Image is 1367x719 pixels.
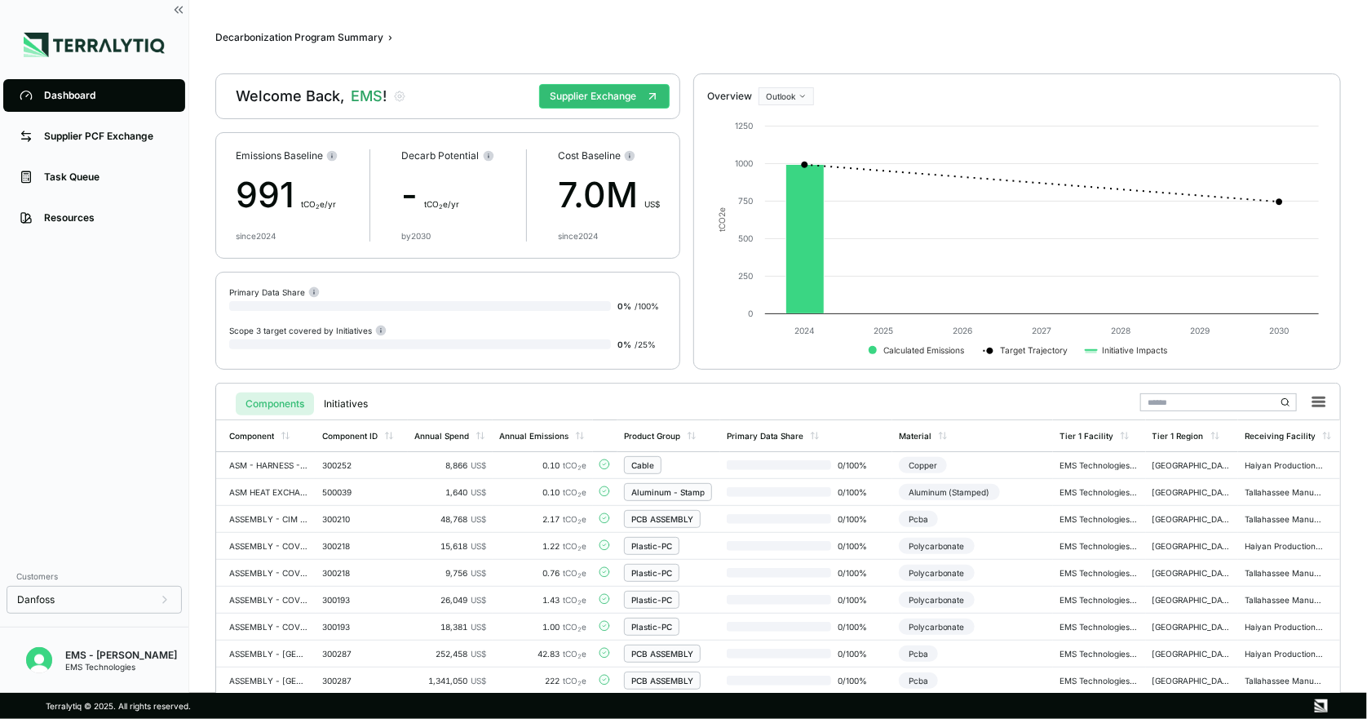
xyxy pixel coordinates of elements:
div: PCB ASSEMBLY [631,676,693,686]
div: Cable [631,460,654,470]
span: tCO e [563,568,586,578]
text: Initiative Impacts [1102,345,1167,356]
span: Danfoss [17,593,55,606]
span: 0 / 100 % [831,568,883,578]
div: Component [229,431,274,441]
div: Primary Data Share [229,286,320,298]
div: 48,768 [414,514,486,524]
span: tCO e [563,622,586,632]
span: US$ [471,514,486,524]
div: ASSEMBLY - COVER SERVICE ELECTRONICS [229,622,307,632]
span: 0 / 100 % [831,649,883,659]
div: Emissions Baseline [236,149,338,162]
div: Aluminum (Stamped) [899,484,1000,500]
div: Task Queue [44,171,169,184]
div: Pcba [899,511,938,527]
div: Customers [7,566,182,586]
div: 300193 [322,622,400,632]
span: US$ [471,676,486,686]
sub: 2 [577,545,582,553]
div: 300193 [322,595,400,605]
div: [GEOGRAPHIC_DATA] [1152,487,1231,497]
div: Receiving Facility [1245,431,1316,441]
span: 0 / 100 % [831,487,883,497]
div: 991 [236,169,338,221]
div: Component ID [322,431,378,441]
div: 0.10 [499,460,586,470]
text: Calculated Emissions [883,345,964,355]
span: t CO e/yr [425,199,460,209]
button: Components [236,393,314,415]
span: US$ [471,622,486,632]
div: EMS Technologies NA LLC - [GEOGRAPHIC_DATA] [1060,676,1138,686]
div: Haiyan Production CNHX [1245,541,1323,551]
div: ASSEMBLY - COVER SERVICE ELECTRONICS [229,595,307,605]
div: Cost Baseline [558,149,660,162]
div: Welcome Back, [236,87,387,106]
div: 0.76 [499,568,586,578]
div: Tier 1 Region [1152,431,1204,441]
span: tCO e [563,541,586,551]
div: Tallahassee Manufacturing [1245,568,1323,578]
span: 0 / 100 % [831,622,883,632]
div: Plastic-PC [631,568,672,578]
div: 300252 [322,460,400,470]
div: EMS Technologies NA LLC - [GEOGRAPHIC_DATA] [1060,649,1138,659]
div: 300218 [322,568,400,578]
span: tCO e [563,676,586,686]
div: [GEOGRAPHIC_DATA] [1152,649,1231,659]
div: Pcba [899,672,938,689]
text: 1000 [735,158,753,168]
div: 500039 [322,487,400,497]
div: Plastic-PC [631,595,672,605]
text: 0 [748,308,753,318]
span: 0 / 100 % [831,514,883,524]
span: ! [383,87,387,104]
sub: 2 [577,572,582,579]
div: 1,341,050 [414,676,486,686]
text: 2030 [1270,326,1290,335]
div: ASSEMBLY - COVER POWER [229,541,307,551]
span: 0 % [617,340,631,349]
div: 1.00 [499,622,586,632]
div: 300218 [322,541,400,551]
text: 2027 [1033,326,1052,335]
div: 1.43 [499,595,586,605]
span: 0 / 100 % [831,460,883,470]
button: Open user button [20,641,59,680]
text: 1250 [735,121,753,131]
span: US$ [471,541,486,551]
div: Copper [899,457,947,473]
div: Polycarbonate [899,538,975,554]
sub: 2 [577,599,582,606]
span: / 100 % [635,301,659,311]
text: 2026 [953,326,973,335]
div: 2.17 [499,514,586,524]
div: EMS Technologies NA LLC - [GEOGRAPHIC_DATA] [1060,460,1138,470]
div: [GEOGRAPHIC_DATA] [1152,676,1231,686]
div: Annual Emissions [499,431,568,441]
div: 1,640 [414,487,486,497]
div: ASSEMBLY - COVER POWER [229,568,307,578]
div: [GEOGRAPHIC_DATA] [1152,622,1231,632]
div: Tallahassee Manufacturing [1245,595,1323,605]
span: US$ [471,649,486,659]
span: tCO e [563,595,586,605]
div: since 2024 [236,231,276,241]
span: US$ [471,487,486,497]
span: 0 / 100 % [831,541,883,551]
tspan: 2 [717,212,727,217]
span: tCO e [563,514,586,524]
span: t CO e/yr [301,199,336,209]
div: [GEOGRAPHIC_DATA] [1152,514,1231,524]
div: 15,618 [414,541,486,551]
div: 1.22 [499,541,586,551]
span: / 25 % [635,340,656,349]
span: tCO e [563,649,586,659]
span: US$ [644,199,660,209]
span: 0 % [617,301,631,311]
div: Pcba [899,646,938,662]
text: 2029 [1191,326,1210,335]
div: 42.83 [499,649,586,659]
div: ASSEMBLY - [GEOGRAPHIC_DATA]/DC CONVERTER [229,676,307,686]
